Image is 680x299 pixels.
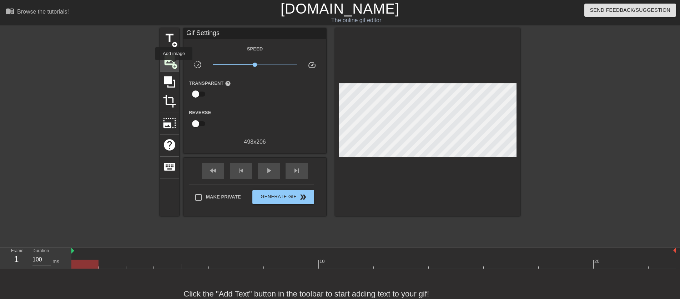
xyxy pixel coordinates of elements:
span: help [163,138,176,152]
label: Speed [247,45,263,53]
span: skip_next [292,166,301,175]
span: double_arrow [299,193,307,201]
button: Send Feedback/Suggestion [584,4,676,17]
button: Generate Gif [252,190,314,204]
span: Send Feedback/Suggestion [590,6,670,15]
span: add_circle [172,63,178,69]
div: ms [52,258,59,265]
label: Transparent [189,80,231,87]
span: speed [308,60,316,69]
span: menu_book [6,7,14,15]
a: [DOMAIN_NAME] [281,1,399,16]
span: help [225,80,231,87]
span: play_arrow [265,166,273,175]
span: image [163,53,176,67]
div: 10 [319,258,326,265]
div: Gif Settings [183,28,326,39]
div: 1 [11,253,22,266]
span: photo_size_select_large [163,116,176,130]
div: The online gif editor [230,16,482,25]
label: Duration [32,249,49,253]
div: Frame [6,247,27,268]
span: keyboard [163,160,176,173]
span: Make Private [206,193,241,201]
span: Generate Gif [255,193,311,201]
span: crop [163,94,176,108]
a: Browse the tutorials! [6,7,69,18]
div: Browse the tutorials! [17,9,69,15]
span: slow_motion_video [193,60,202,69]
img: bound-end.png [673,247,676,253]
div: 20 [594,258,601,265]
div: 498 x 206 [183,138,326,146]
span: fast_rewind [209,166,217,175]
span: add_circle [172,41,178,48]
label: Reverse [189,109,211,116]
span: title [163,31,176,45]
span: skip_previous [237,166,245,175]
